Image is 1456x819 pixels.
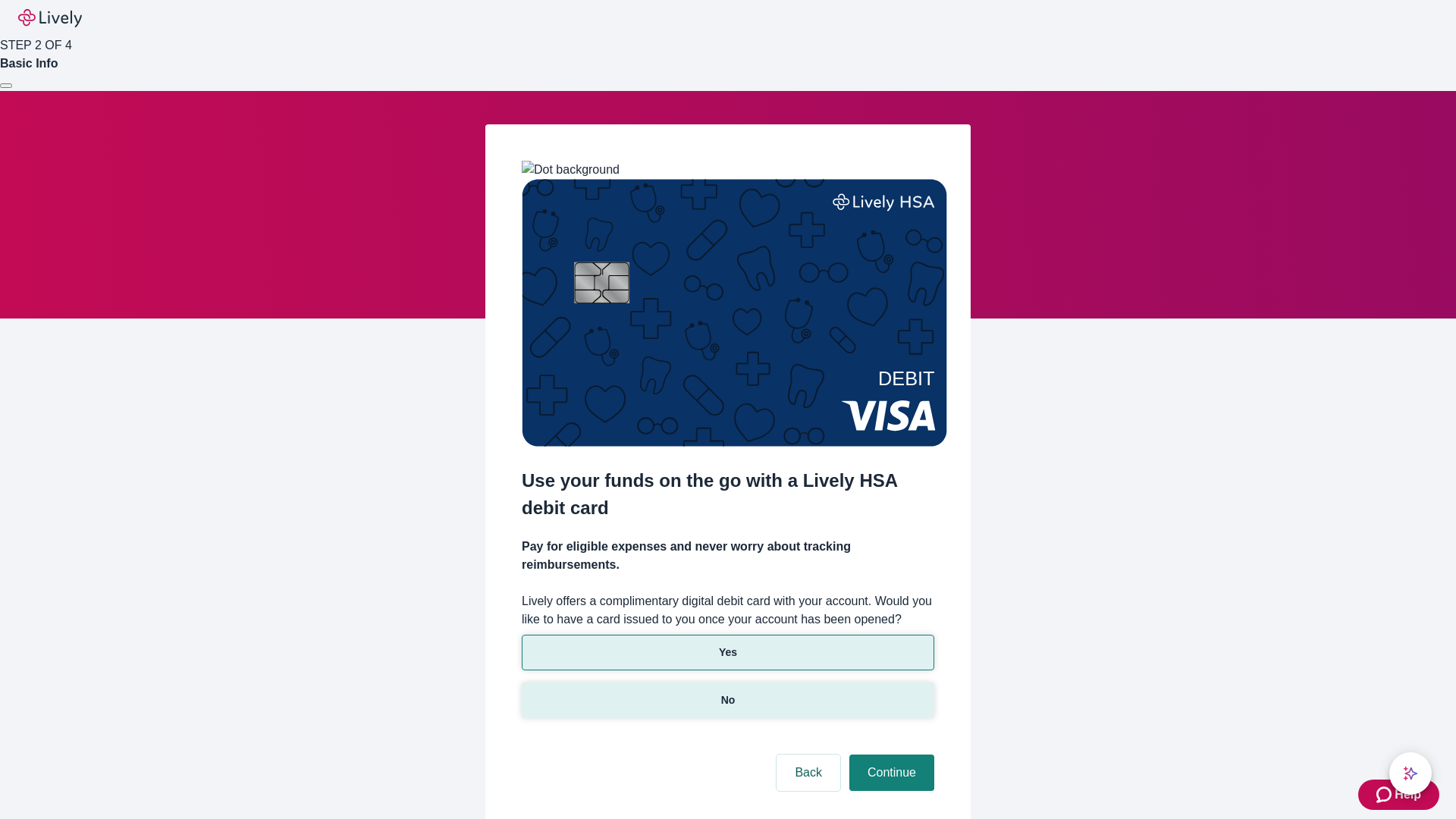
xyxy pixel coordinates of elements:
[1389,752,1432,795] button: chat
[719,645,737,661] p: Yes
[849,755,934,791] button: Continue
[1395,786,1421,804] span: Help
[522,635,934,670] button: Yes
[1358,780,1439,810] button: Zendesk support iconHelp
[522,161,620,179] img: Dot background
[522,592,934,629] label: Lively offers a complimentary digital debit card with your account. Would you like to have a card...
[1403,766,1418,781] svg: Lively AI Assistant
[1376,786,1395,804] svg: Zendesk support icon
[18,9,82,27] img: Lively
[522,682,934,718] button: No
[777,755,840,791] button: Back
[522,467,934,522] h2: Use your funds on the go with a Lively HSA debit card
[522,538,934,574] h4: Pay for eligible expenses and never worry about tracking reimbursements.
[721,692,736,708] p: No
[522,179,947,447] img: Debit card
